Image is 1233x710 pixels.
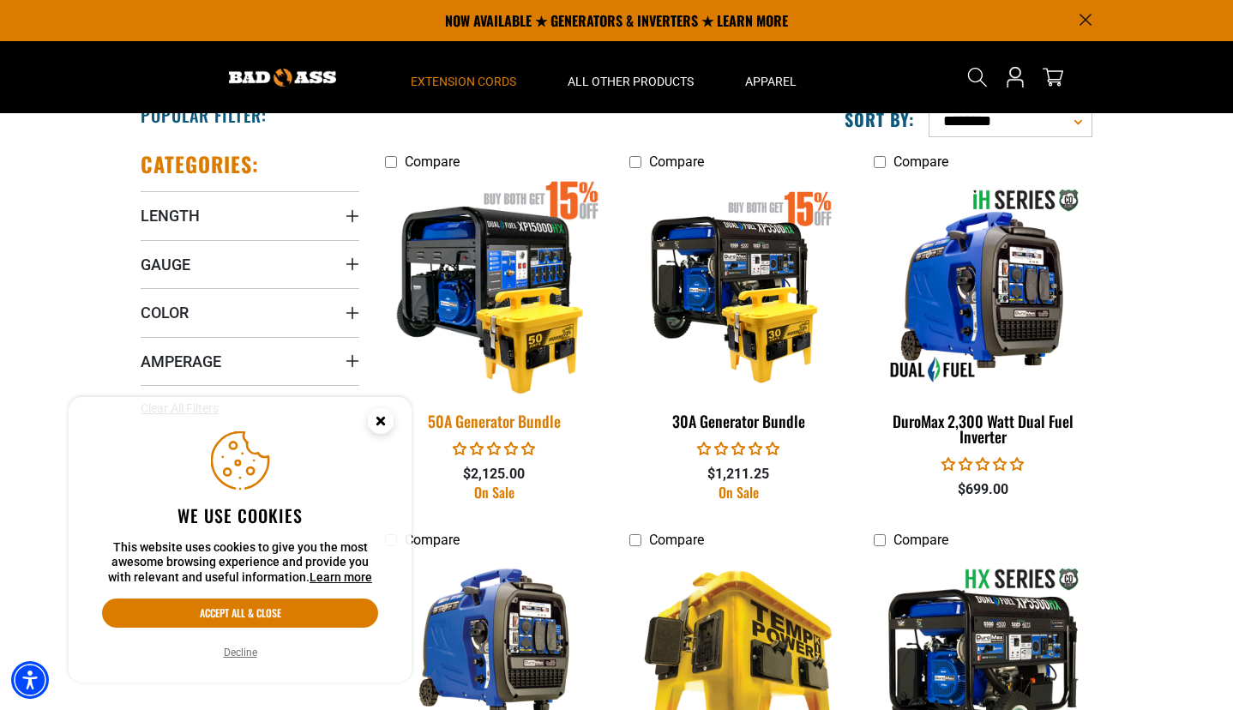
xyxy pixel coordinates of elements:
[385,41,542,113] summary: Extension Cords
[649,532,704,548] span: Compare
[350,397,412,450] button: Close this option
[745,74,797,89] span: Apparel
[629,464,848,484] div: $1,211.25
[141,104,267,126] h2: Popular Filter:
[310,570,372,584] a: This website uses cookies to give you the most awesome browsing experience and provide you with r...
[102,599,378,628] button: Accept all & close
[542,41,719,113] summary: All Other Products
[845,108,915,130] label: Sort by:
[630,187,846,384] img: 30A Generator Bundle
[102,504,378,526] h2: We use cookies
[141,352,221,371] span: Amperage
[229,69,336,87] img: Bad Ass Extension Cords
[141,191,359,239] summary: Length
[405,532,460,548] span: Compare
[629,413,848,429] div: 30A Generator Bundle
[629,485,848,499] div: On Sale
[141,240,359,288] summary: Gauge
[568,74,694,89] span: All Other Products
[411,74,516,89] span: Extension Cords
[893,153,948,170] span: Compare
[141,337,359,385] summary: Amperage
[141,288,359,336] summary: Color
[375,176,615,395] img: 50A Generator Bundle
[941,456,1024,472] span: 0.00 stars
[697,441,779,457] span: 0.00 stars
[649,153,704,170] span: Compare
[141,255,190,274] span: Gauge
[1039,67,1067,87] a: cart
[385,485,604,499] div: On Sale
[141,151,259,177] h2: Categories:
[453,441,535,457] span: 0.00 stars
[964,63,991,91] summary: Search
[893,532,948,548] span: Compare
[874,178,1092,454] a: DuroMax 2,300 Watt Dual Fuel Inverter DuroMax 2,300 Watt Dual Fuel Inverter
[219,644,262,661] button: Decline
[1001,41,1029,113] a: Open this option
[405,153,460,170] span: Compare
[629,178,848,439] a: 30A Generator Bundle 30A Generator Bundle
[385,413,604,429] div: 50A Generator Bundle
[874,479,1092,500] div: $699.00
[69,397,412,683] aside: Cookie Consent
[102,540,378,586] p: This website uses cookies to give you the most awesome browsing experience and provide you with r...
[141,206,200,226] span: Length
[719,41,822,113] summary: Apparel
[385,464,604,484] div: $2,125.00
[11,661,49,699] div: Accessibility Menu
[874,413,1092,444] div: DuroMax 2,300 Watt Dual Fuel Inverter
[385,178,604,439] a: 50A Generator Bundle 50A Generator Bundle
[875,187,1091,384] img: DuroMax 2,300 Watt Dual Fuel Inverter
[141,303,189,322] span: Color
